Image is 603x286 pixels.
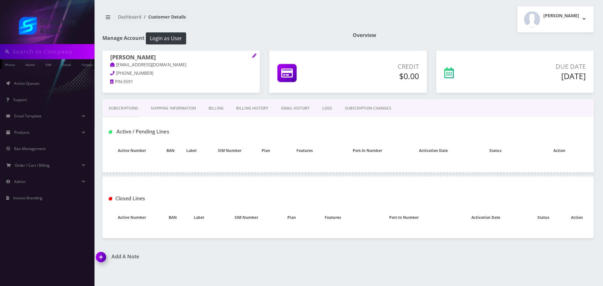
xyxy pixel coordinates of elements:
[108,197,112,200] img: Closed Lines
[108,195,261,201] h1: Closed Lines
[213,208,279,226] th: SIM Number
[338,99,396,117] a: SUBSCRIPTION CHANGES
[14,80,40,86] span: Action Queues
[302,208,361,226] th: Features
[110,62,186,68] a: [EMAIL_ADDRESS][DOMAIN_NAME]
[96,253,342,259] a: Add A Note
[22,59,38,69] a: Name
[14,113,41,118] span: Email Template
[102,141,161,159] th: Active Number
[102,10,342,28] nav: breadcrumb
[361,208,444,226] th: Port-In Number
[352,32,592,38] h1: Overview
[339,62,418,71] p: Credit
[15,162,50,167] span: Order / Cart / Billing
[444,208,525,226] th: Activation Date
[516,6,592,32] button: [PERSON_NAME]
[184,208,213,226] th: Label
[13,97,27,102] span: Support
[110,54,251,61] h1: [PERSON_NAME]
[14,129,30,135] span: Products
[141,13,185,20] li: Customer Details
[108,130,112,133] img: Active / Pending Lines
[464,141,523,159] th: Status
[542,13,578,19] h2: [PERSON_NAME]
[255,141,274,159] th: Plan
[102,32,342,44] h1: Manage Account
[315,99,338,117] a: LOGS
[116,70,153,76] span: [PHONE_NUMBER]
[102,208,161,226] th: Active Number
[118,14,141,20] a: Dashboard
[203,141,256,159] th: SIM Number
[2,59,18,69] a: Phone
[274,99,315,117] a: EMAIL HISTORY
[229,99,274,117] a: Billing History
[110,78,123,85] a: PIN:
[144,99,202,117] a: Shipping Information
[78,59,99,69] a: Company
[161,141,179,159] th: BAN
[202,99,229,117] a: Billing
[145,32,186,44] button: Login as User
[108,128,261,134] h1: Active / Pending Lines
[274,141,333,159] th: Features
[524,141,592,159] th: Action
[14,146,46,151] span: Ban Management
[339,71,418,80] h5: $0.00
[102,99,144,117] a: Subscriptions
[493,71,584,80] h5: [DATE]
[279,208,303,226] th: Plan
[558,208,592,226] th: Action
[144,34,186,41] a: Login as User
[13,46,93,57] input: Search in Company
[42,59,54,69] a: SIM
[493,62,584,71] p: Due Date
[14,178,25,184] span: Admin
[123,78,133,84] span: 3591
[333,141,399,159] th: Port-In Number
[525,208,559,226] th: Status
[161,208,184,226] th: BAN
[400,141,465,159] th: Activation Date
[19,17,75,35] img: Shluchim Assist
[13,195,42,200] span: Invoice Branding
[59,59,74,69] a: Email
[179,141,203,159] th: Label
